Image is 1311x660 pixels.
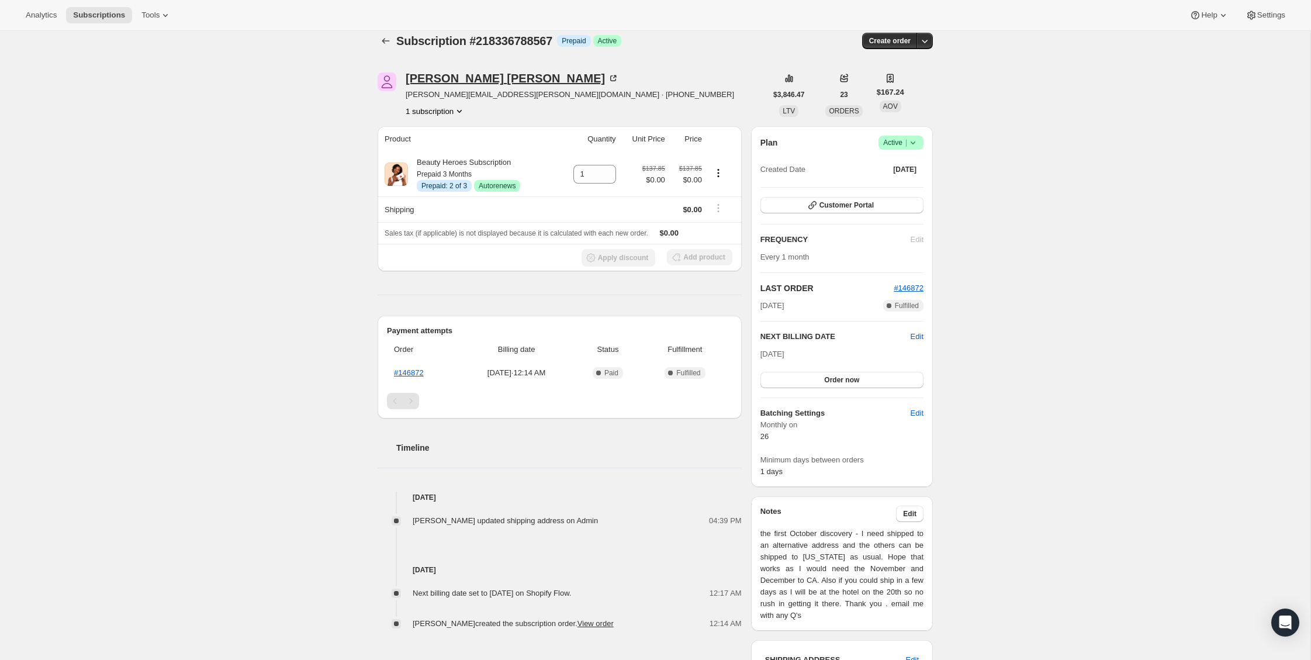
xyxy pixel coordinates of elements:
span: Autorenews [479,181,516,191]
span: Analytics [26,11,57,20]
span: Help [1201,11,1217,20]
span: Fulfilled [895,301,919,310]
a: #146872 [394,368,424,377]
span: AOV [883,102,898,110]
th: Shipping [378,196,558,222]
h6: Batching Settings [760,407,911,419]
span: Every 1 month [760,253,810,261]
h3: Notes [760,506,897,522]
button: Edit [896,506,923,522]
button: Edit [911,331,923,343]
span: Created Date [760,164,805,175]
button: Subscriptions [378,33,394,49]
span: the first October discovery - I need shipped to an alternative address and the others can be ship... [760,528,923,621]
span: Prepaid [562,36,586,46]
button: 23 [833,87,855,103]
button: Product actions [709,167,728,179]
span: Angela Keary [378,72,396,91]
h2: LAST ORDER [760,282,894,294]
span: Tools [141,11,160,20]
button: Create order [862,33,918,49]
small: Prepaid 3 Months [417,170,472,178]
nav: Pagination [387,393,732,409]
span: Status [578,344,638,355]
div: Open Intercom Messenger [1271,609,1299,637]
span: 12:14 AM [710,618,742,630]
a: #146872 [894,284,923,292]
div: [PERSON_NAME] [PERSON_NAME] [406,72,619,84]
button: Analytics [19,7,64,23]
span: Monthly on [760,419,923,431]
a: View order [577,619,614,628]
span: Active [598,36,617,46]
span: $0.00 [642,174,665,186]
th: Quantity [558,126,620,152]
span: Edit [911,407,923,419]
h2: Plan [760,137,778,148]
span: 04:39 PM [709,515,742,527]
span: Edit [903,509,916,519]
span: $3,846.47 [773,90,804,99]
small: $137.85 [642,165,665,172]
span: Fulfillment [645,344,725,355]
span: Subscriptions [73,11,125,20]
button: Settings [1239,7,1292,23]
span: Customer Portal [819,201,874,210]
th: Unit Price [620,126,669,152]
h4: [DATE] [378,492,742,503]
span: Prepaid: 2 of 3 [421,181,467,191]
span: $0.00 [672,174,702,186]
span: Sales tax (if applicable) is not displayed because it is calculated with each new order. [385,229,648,237]
img: product img [385,163,408,186]
button: $3,846.47 [766,87,811,103]
th: Price [669,126,705,152]
button: [DATE] [886,161,923,178]
span: Next billing date set to [DATE] on Shopify Flow. [413,589,571,597]
button: Subscriptions [66,7,132,23]
span: Paid [604,368,618,378]
span: [PERSON_NAME][EMAIL_ADDRESS][PERSON_NAME][DOMAIN_NAME] · [PHONE_NUMBER] [406,89,734,101]
small: $137.85 [679,165,702,172]
h2: Timeline [396,442,742,454]
th: Order [387,337,458,362]
span: Fulfilled [676,368,700,378]
h4: [DATE] [378,564,742,576]
span: 26 [760,432,769,441]
span: Minimum days between orders [760,454,923,466]
span: 23 [840,90,848,99]
h2: Payment attempts [387,325,732,337]
div: Beauty Heroes Subscription [408,157,520,192]
button: Help [1182,7,1236,23]
span: 12:17 AM [710,588,742,599]
button: Order now [760,372,923,388]
button: Tools [134,7,178,23]
button: Edit [904,404,931,423]
span: $0.00 [683,205,702,214]
span: [DATE] [760,350,784,358]
span: LTV [783,107,795,115]
span: Settings [1257,11,1285,20]
span: [DATE] · 12:14 AM [462,367,571,379]
button: #146872 [894,282,923,294]
span: Create order [869,36,911,46]
th: Product [378,126,558,152]
button: Customer Portal [760,197,923,213]
span: 1 days [760,467,783,476]
span: [PERSON_NAME] updated shipping address on Admin [413,516,598,525]
span: [DATE] [760,300,784,312]
span: [PERSON_NAME] created the subscription order. [413,619,614,628]
h2: FREQUENCY [760,234,911,246]
span: ORDERS [829,107,859,115]
button: Product actions [406,105,465,117]
span: Billing date [462,344,571,355]
span: | [905,138,907,147]
button: Shipping actions [709,202,728,215]
span: $167.24 [877,87,904,98]
span: Active [883,137,919,148]
span: Order now [824,375,859,385]
span: Subscription #218336788567 [396,34,552,47]
span: [DATE] [893,165,916,174]
span: $0.00 [660,229,679,237]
